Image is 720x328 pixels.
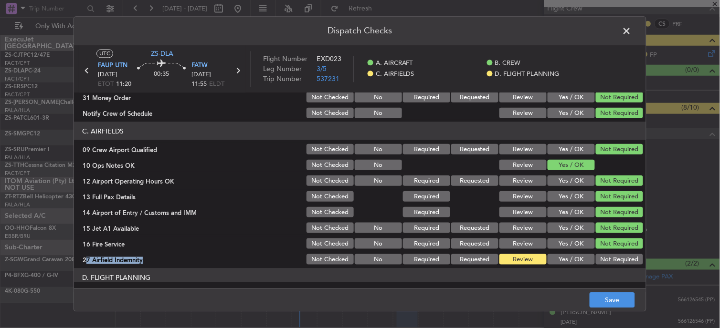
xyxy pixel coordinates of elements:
button: Review [499,207,547,217]
button: Yes / OK [548,160,595,170]
header: Dispatch Checks [74,17,646,45]
button: Not Required [596,207,643,217]
button: Not Required [596,254,643,265]
button: Review [499,108,547,118]
button: Save [590,293,635,308]
button: Yes / OK [548,254,595,265]
button: Yes / OK [548,144,595,154]
button: Review [499,160,547,170]
button: Yes / OK [548,92,595,102]
button: Yes / OK [548,238,595,249]
button: Yes / OK [548,175,595,186]
button: Not Required [596,175,643,186]
button: Review [499,144,547,154]
button: Review [499,238,547,249]
button: Review [499,254,547,265]
button: Not Required [596,108,643,118]
button: Not Required [596,191,643,202]
button: Not Required [596,144,643,154]
button: Yes / OK [548,207,595,217]
span: D. FLIGHT PLANNING [495,70,560,79]
button: Review [499,92,547,102]
button: Review [499,175,547,186]
button: Not Required [596,238,643,249]
button: Review [499,223,547,233]
button: Yes / OK [548,223,595,233]
button: Not Required [596,92,643,102]
button: Not Required [596,223,643,233]
button: Yes / OK [548,191,595,202]
button: Yes / OK [548,108,595,118]
button: Review [499,191,547,202]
